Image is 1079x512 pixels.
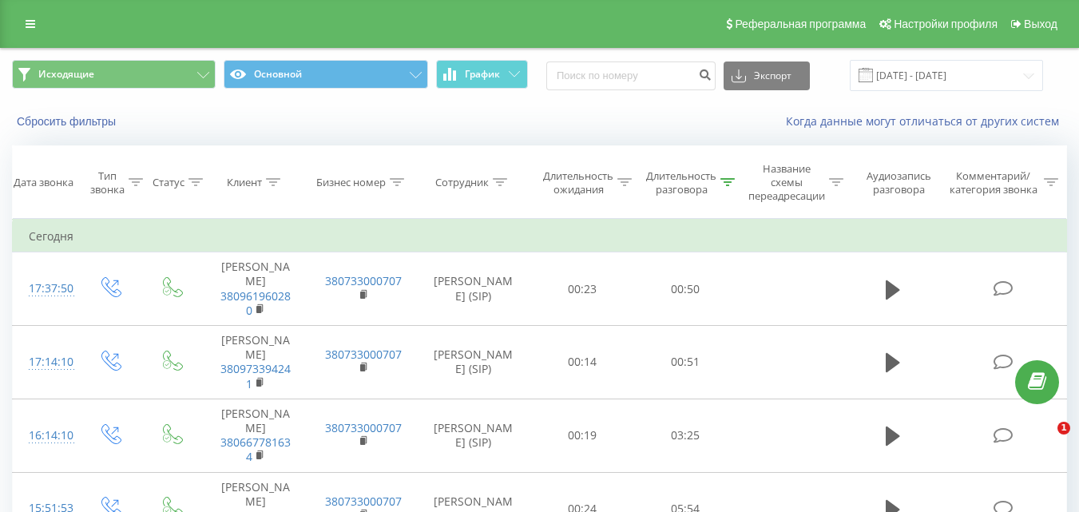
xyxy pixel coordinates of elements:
td: 00:14 [531,326,634,399]
div: Длительность разговора [646,169,716,196]
div: Комментарий/категория звонка [946,169,1040,196]
span: Выход [1024,18,1057,30]
button: Сбросить фильтры [12,114,124,129]
td: 03:25 [634,399,737,472]
span: Исходящие [38,68,94,81]
div: Аудиозапись разговора [859,169,939,196]
button: Экспорт [724,62,810,90]
td: [PERSON_NAME] (SIP) [416,326,531,399]
div: Статус [153,176,184,189]
td: 00:23 [531,252,634,326]
a: 380733000707 [325,494,402,509]
span: Реферальная программа [735,18,866,30]
div: 17:14:10 [29,347,62,378]
div: Клиент [227,176,262,189]
div: Название схемы переадресации [748,162,825,203]
td: 00:50 [634,252,737,326]
div: Дата звонка [14,176,73,189]
a: 380961960280 [220,288,291,318]
div: 17:37:50 [29,273,62,304]
td: [PERSON_NAME] [202,326,309,399]
span: 1 [1057,422,1070,435]
a: 380733000707 [325,273,402,288]
div: Сотрудник [435,176,489,189]
td: Сегодня [13,220,1067,252]
a: 380733000707 [325,420,402,435]
td: 00:19 [531,399,634,472]
a: 380667781634 [220,435,291,464]
div: Бизнес номер [316,176,386,189]
div: 16:14:10 [29,420,62,451]
td: [PERSON_NAME] [202,399,309,472]
button: График [436,60,528,89]
td: [PERSON_NAME] (SIP) [416,399,531,472]
td: 00:51 [634,326,737,399]
button: Основной [224,60,427,89]
button: Исходящие [12,60,216,89]
span: Настройки профиля [894,18,998,30]
td: [PERSON_NAME] (SIP) [416,252,531,326]
div: Длительность ожидания [543,169,613,196]
a: Когда данные могут отличаться от других систем [786,113,1067,129]
input: Поиск по номеру [546,62,716,90]
div: Тип звонка [90,169,125,196]
a: 380973394241 [220,361,291,391]
a: 380733000707 [325,347,402,362]
span: График [465,69,500,80]
td: [PERSON_NAME] [202,252,309,326]
iframe: Intercom live chat [1025,422,1063,460]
